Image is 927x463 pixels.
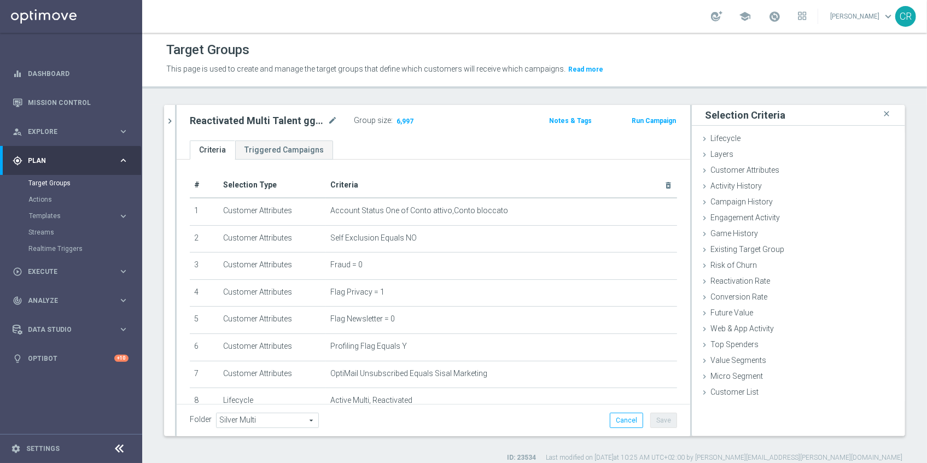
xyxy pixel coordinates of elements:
[330,396,412,405] span: Active Multi, Reactivated
[28,244,114,253] a: Realtime Triggers
[664,181,673,190] i: delete_forever
[12,354,129,363] button: lightbulb Optibot +10
[710,213,780,222] span: Engagement Activity
[118,266,129,277] i: keyboard_arrow_right
[631,115,677,127] button: Run Campaign
[28,59,129,88] a: Dashboard
[710,308,753,317] span: Future Value
[13,354,22,364] i: lightbulb
[549,115,593,127] button: Notes & Tags
[650,413,677,428] button: Save
[190,415,212,424] label: Folder
[507,453,536,462] label: ID: 23534
[567,63,604,75] button: Read more
[829,8,895,25] a: [PERSON_NAME]keyboard_arrow_down
[710,356,766,365] span: Value Segments
[710,277,770,285] span: Reactivation Rate
[118,295,129,306] i: keyboard_arrow_right
[882,10,894,22] span: keyboard_arrow_down
[28,208,141,224] div: Templates
[13,267,118,277] div: Execute
[13,59,129,88] div: Dashboard
[395,117,415,127] span: 6,997
[12,69,129,78] button: equalizer Dashboard
[330,369,487,378] span: OptiMail Unsubscribed Equals Sisal Marketing
[710,197,773,206] span: Campaign History
[28,195,114,204] a: Actions
[12,98,129,107] div: Mission Control
[710,166,779,174] span: Customer Attributes
[166,42,249,58] h1: Target Groups
[219,333,326,361] td: Customer Attributes
[190,140,235,160] a: Criteria
[28,241,141,257] div: Realtime Triggers
[219,307,326,334] td: Customer Attributes
[165,116,175,126] i: chevron_right
[710,245,784,254] span: Existing Target Group
[13,127,22,137] i: person_search
[190,333,219,361] td: 6
[710,150,733,159] span: Layers
[28,212,129,220] button: Templates keyboard_arrow_right
[118,324,129,335] i: keyboard_arrow_right
[12,156,129,165] div: gps_fixed Plan keyboard_arrow_right
[710,229,758,238] span: Game History
[28,268,118,275] span: Execute
[28,175,141,191] div: Target Groups
[190,279,219,307] td: 4
[546,453,902,462] label: Last modified on [DATE] at 10:25 AM UTC+02:00 by [PERSON_NAME][EMAIL_ADDRESS][PERSON_NAME][DOMAIN...
[881,107,892,121] i: close
[710,372,763,380] span: Micro Segment
[710,292,767,301] span: Conversion Rate
[28,228,114,237] a: Streams
[13,267,22,277] i: play_circle_outline
[710,324,774,333] span: Web & App Activity
[28,297,118,304] span: Analyze
[190,388,219,415] td: 8
[28,191,141,208] div: Actions
[28,128,118,135] span: Explore
[12,325,129,334] button: Data Studio keyboard_arrow_right
[12,267,129,276] button: play_circle_outline Execute keyboard_arrow_right
[219,198,326,225] td: Customer Attributes
[219,388,326,415] td: Lifecycle
[219,253,326,280] td: Customer Attributes
[28,326,118,333] span: Data Studio
[330,314,395,324] span: Flag Newsletter = 0
[164,105,175,137] button: chevron_right
[190,225,219,253] td: 2
[118,126,129,137] i: keyboard_arrow_right
[219,279,326,307] td: Customer Attributes
[13,156,22,166] i: gps_fixed
[13,88,129,117] div: Mission Control
[13,325,118,335] div: Data Studio
[330,288,384,297] span: Flag Privacy = 1
[12,127,129,136] div: person_search Explore keyboard_arrow_right
[12,296,129,305] button: track_changes Analyze keyboard_arrow_right
[354,116,391,125] label: Group size
[13,296,118,306] div: Analyze
[190,307,219,334] td: 5
[330,342,407,351] span: Profiling Flag Equals Y
[710,261,757,269] span: Risk of Churn
[710,181,762,190] span: Activity History
[328,114,337,127] i: mode_edit
[28,224,141,241] div: Streams
[190,173,219,198] th: #
[28,88,129,117] a: Mission Control
[190,253,219,280] td: 3
[11,444,21,454] i: settings
[29,213,118,219] div: Templates
[895,6,916,27] div: CR
[13,156,118,166] div: Plan
[739,10,751,22] span: school
[118,155,129,166] i: keyboard_arrow_right
[28,344,114,373] a: Optibot
[29,213,107,219] span: Templates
